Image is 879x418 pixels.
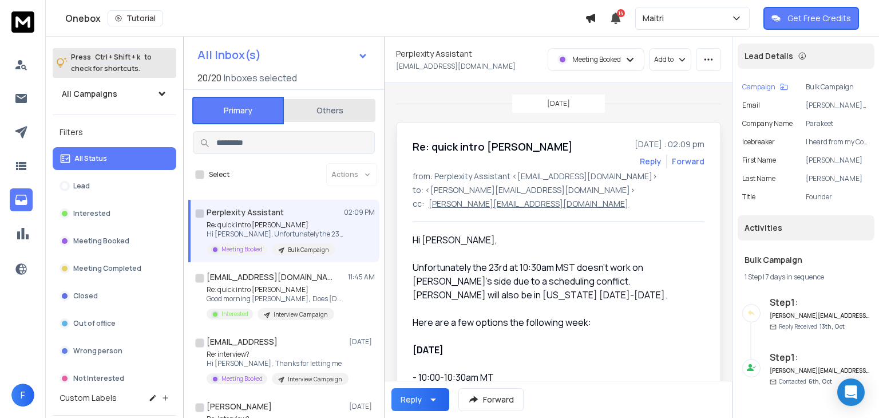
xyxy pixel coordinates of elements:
button: Reply [640,156,662,167]
label: Select [209,170,229,179]
p: Interested [221,310,248,318]
h1: Perplexity Assistant [207,207,284,218]
h1: Perplexity Assistant [396,48,472,60]
p: All Status [74,154,107,163]
button: Primary [192,97,284,124]
div: Activities [738,215,874,240]
p: Out of office [73,319,116,328]
button: Others [284,98,375,123]
strong: [DATE] [413,344,444,356]
p: - 10:00-10:30am MT - 2:00-2:30pm MT [413,343,695,412]
p: Email [742,101,760,110]
h3: Inboxes selected [224,71,297,85]
p: [PERSON_NAME][EMAIL_ADDRESS][DOMAIN_NAME] [806,101,870,110]
button: All Campaigns [53,82,176,105]
h1: [PERSON_NAME] [207,401,272,412]
p: Interview Campaign [274,310,327,319]
p: Lead Details [745,50,793,62]
button: Tutorial [108,10,163,26]
h3: Custom Labels [60,392,117,404]
h1: All Campaigns [62,88,117,100]
p: Press to check for shortcuts. [71,52,152,74]
p: title [742,192,755,202]
button: Out of office [53,312,176,335]
button: Meeting Booked [53,230,176,253]
span: 20 / 20 [197,71,221,85]
p: Wrong person [73,346,122,356]
button: All Inbox(s) [188,44,377,66]
p: to: <[PERSON_NAME][EMAIL_ADDRESS][DOMAIN_NAME]> [413,184,704,196]
div: Reply [401,394,422,405]
p: 11:45 AM [348,273,375,282]
p: Get Free Credits [787,13,851,24]
p: Campaign [742,82,775,92]
span: 6th, Oct [809,377,832,385]
p: [DATE] : 02:09 pm [635,139,704,150]
div: Open Intercom Messenger [837,378,865,406]
p: Add to [654,55,674,64]
p: Unfortunately the 23rd at 10:30am MST doesn't work on [PERSON_NAME]'s side due to a scheduling co... [413,261,695,302]
button: F [11,384,34,407]
p: Meeting Booked [73,236,129,246]
button: Campaign [742,82,788,92]
p: Not Interested [73,374,124,383]
h6: Step 1 : [770,350,870,364]
div: Forward [672,156,704,167]
p: Bulk Campaign [806,82,870,92]
div: | [745,273,868,282]
p: Reply Received [779,322,845,331]
h1: Bulk Campaign [745,254,868,266]
p: from: Perplexity Assistant <[EMAIL_ADDRESS][DOMAIN_NAME]> [413,171,704,182]
p: [DATE] [349,337,375,346]
p: Hi [PERSON_NAME], Thanks for letting me [207,359,344,368]
p: Re: interview? [207,350,344,359]
p: Re: quick intro [PERSON_NAME] [207,220,344,230]
button: Forward [458,388,524,411]
span: Ctrl + Shift + k [93,50,142,64]
p: 02:09 PM [344,208,375,217]
p: Parakeet [806,119,870,128]
p: First Name [742,156,776,165]
p: Company Name [742,119,793,128]
p: Maitri [643,13,668,24]
h3: Filters [53,124,176,140]
h6: [PERSON_NAME][EMAIL_ADDRESS][DOMAIN_NAME] [770,311,870,320]
button: Reply [391,388,449,411]
p: Hi [PERSON_NAME], Unfortunately the 23rd [207,230,344,239]
p: [PERSON_NAME] [806,156,870,165]
p: Meeting Completed [73,264,141,273]
button: Interested [53,202,176,225]
button: Not Interested [53,367,176,390]
p: Good morning [PERSON_NAME], Does [DATE] [207,294,344,303]
p: Closed [73,291,98,301]
h6: Step 1 : [770,295,870,309]
button: Wrong person [53,340,176,362]
p: [PERSON_NAME] [806,174,870,183]
span: 7 days in sequence [766,272,824,282]
span: 1 Step [745,272,762,282]
button: All Status [53,147,176,170]
button: Closed [53,285,176,307]
p: Last Name [742,174,775,183]
button: Lead [53,175,176,198]
p: Meeting Booked [221,245,263,254]
p: Icebreaker [742,137,775,147]
button: Meeting Completed [53,257,176,280]
p: Founder [806,192,870,202]
span: 14 [617,9,625,17]
h1: Re: quick intro [PERSON_NAME] [413,139,573,155]
div: Onebox [65,10,585,26]
p: [EMAIL_ADDRESS][DOMAIN_NAME] [396,62,516,71]
p: Contacted [779,377,832,386]
h1: [EMAIL_ADDRESS] [207,336,278,348]
button: Get Free Credits [763,7,859,30]
p: Meeting Booked [221,374,263,383]
p: Here are a few options the following week: [413,316,695,329]
h6: [PERSON_NAME][EMAIL_ADDRESS][DOMAIN_NAME] [770,366,870,375]
p: Meeting Booked [572,55,621,64]
p: Interview Campaign [288,375,342,384]
p: [DATE] [349,402,375,411]
span: 13th, Oct [819,322,845,330]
